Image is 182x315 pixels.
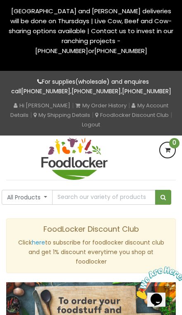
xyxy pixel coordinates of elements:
a: Foodlocker Discount Club [95,111,169,119]
span: 0 [169,138,180,148]
a: My Shipping Details [34,111,90,119]
span: | [92,111,93,119]
a: [PHONE_NUMBER] [72,87,121,95]
span: | [128,101,130,109]
a: [PHONE_NUMBER] [94,46,147,55]
h4: FoodLocker Discount Club [13,225,169,233]
span: | [72,101,74,109]
span: | [170,111,172,119]
a: My Order History [75,102,127,109]
iframe: chat widget [131,263,182,303]
button: All Products [2,190,53,205]
span: 1 [3,3,7,10]
img: FoodLocker [41,138,108,180]
a: [PHONE_NUMBER] [122,87,171,95]
a: here [32,238,45,247]
a: Hi [PERSON_NAME] [14,102,70,109]
a: [PHONE_NUMBER] [35,46,88,55]
a: Logout [82,121,100,128]
span: [GEOGRAPHIC_DATA] and [PERSON_NAME] deliveries will be done on Thursdays | Live Cow, Beef and Cow... [9,7,173,55]
img: Chat attention grabber [3,3,55,36]
a: [PHONE_NUMBER] [21,87,70,95]
div: Click to subscribe for foodlocker discount club and get 1% discount everytime you shop at foodlocker [6,218,176,273]
span: | [30,111,32,119]
input: Search our variety of products [52,190,156,205]
p: For supplies(wholesale) and enquires call , , [6,77,176,96]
